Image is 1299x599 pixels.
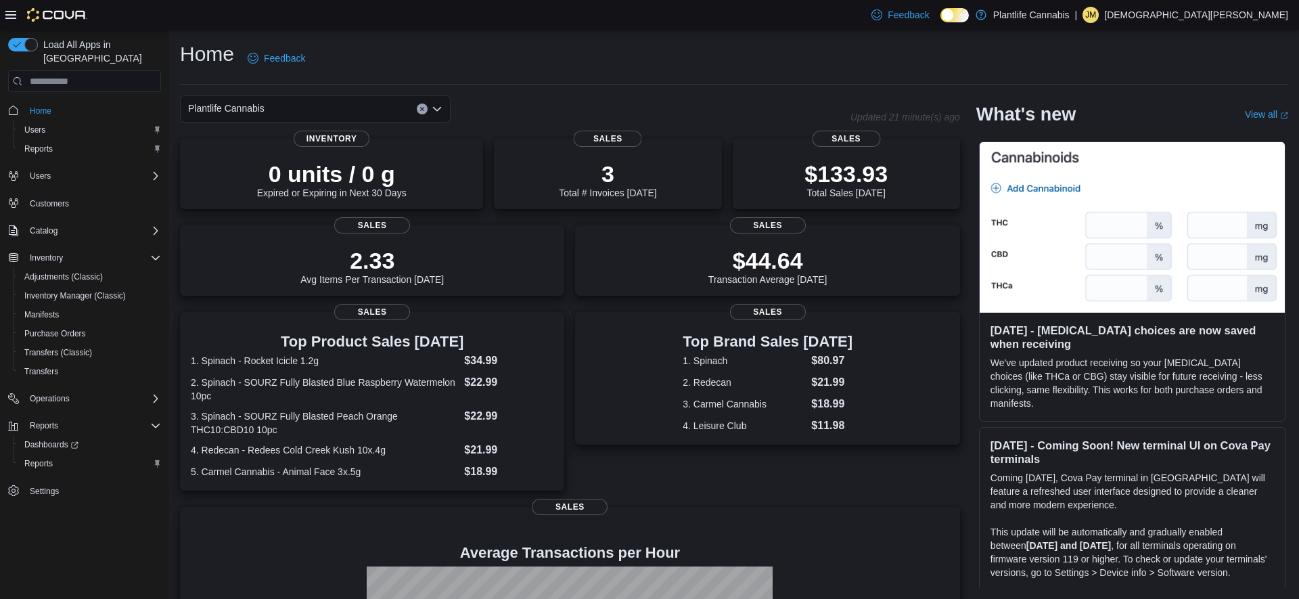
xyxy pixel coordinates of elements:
[24,418,64,434] button: Reports
[940,8,969,22] input: Dark Mode
[14,120,166,139] button: Users
[683,376,806,389] dt: 2. Redecan
[191,443,459,457] dt: 4. Redecan - Redees Cold Creek Kush 10x.4g
[532,499,608,515] span: Sales
[976,104,1076,125] h2: What's new
[464,408,553,424] dd: $22.99
[8,95,161,536] nav: Complex example
[730,217,806,234] span: Sales
[191,334,553,350] h3: Top Product Sales [DATE]
[24,223,161,239] span: Catalog
[3,100,166,120] button: Home
[38,38,161,65] span: Load All Apps in [GEOGRAPHIC_DATA]
[24,271,103,282] span: Adjustments (Classic)
[14,343,166,362] button: Transfers (Classic)
[24,347,92,358] span: Transfers (Classic)
[24,309,59,320] span: Manifests
[264,51,305,65] span: Feedback
[24,439,78,450] span: Dashboards
[14,139,166,158] button: Reports
[24,168,56,184] button: Users
[990,471,1274,512] p: Coming [DATE], Cova Pay terminal in [GEOGRAPHIC_DATA] will feature a refreshed user interface des...
[30,486,59,497] span: Settings
[24,143,53,154] span: Reports
[683,419,806,432] dt: 4. Leisure Club
[3,248,166,267] button: Inventory
[683,334,852,350] h3: Top Brand Sales [DATE]
[990,324,1274,351] h3: [DATE] - [MEDICAL_DATA] choices are now saved when receiving
[19,326,161,342] span: Purchase Orders
[24,223,63,239] button: Catalog
[19,326,91,342] a: Purchase Orders
[417,104,428,114] button: Clear input
[708,247,827,274] p: $44.64
[14,305,166,324] button: Manifests
[3,416,166,435] button: Reports
[1280,112,1288,120] svg: External link
[464,374,553,391] dd: $22.99
[990,356,1274,410] p: We've updated product receiving so your [MEDICAL_DATA] choices (like THCa or CBG) stay visible fo...
[24,102,161,118] span: Home
[683,354,806,368] dt: 1. Spinach
[188,100,265,116] span: Plantlife Cannabis
[191,376,459,403] dt: 2. Spinach - SOURZ Fully Blasted Blue Raspberry Watermelon 10pc
[24,483,161,500] span: Settings
[30,225,58,236] span: Catalog
[19,437,161,453] span: Dashboards
[30,106,51,116] span: Home
[257,160,407,187] p: 0 units / 0 g
[30,171,51,181] span: Users
[24,250,68,266] button: Inventory
[3,481,166,501] button: Settings
[811,353,852,369] dd: $80.97
[27,8,87,22] img: Cova
[24,290,126,301] span: Inventory Manager (Classic)
[14,362,166,381] button: Transfers
[180,41,234,68] h1: Home
[574,131,642,147] span: Sales
[191,465,459,479] dt: 5. Carmel Cannabis - Animal Face 3x.5g
[3,167,166,185] button: Users
[14,435,166,454] a: Dashboards
[993,7,1070,23] p: Plantlife Cannabis
[24,483,64,500] a: Settings
[19,307,161,323] span: Manifests
[19,269,161,285] span: Adjustments (Classic)
[19,363,161,380] span: Transfers
[24,391,161,407] span: Operations
[24,195,161,212] span: Customers
[888,8,929,22] span: Feedback
[24,391,75,407] button: Operations
[1245,109,1288,120] a: View allExternal link
[242,45,311,72] a: Feedback
[1104,7,1288,23] p: [DEMOGRAPHIC_DATA][PERSON_NAME]
[804,160,888,187] p: $133.93
[24,196,74,212] a: Customers
[464,353,553,369] dd: $34.99
[1085,7,1096,23] span: JM
[300,247,444,285] div: Avg Items Per Transaction [DATE]
[334,304,410,320] span: Sales
[464,442,553,458] dd: $21.99
[866,1,934,28] a: Feedback
[19,456,161,472] span: Reports
[30,198,69,209] span: Customers
[30,252,63,263] span: Inventory
[19,141,161,157] span: Reports
[19,122,161,138] span: Users
[24,328,86,339] span: Purchase Orders
[730,304,806,320] span: Sales
[257,160,407,198] div: Expired or Expiring in Next 30 Days
[559,160,656,187] p: 3
[14,324,166,343] button: Purchase Orders
[811,418,852,434] dd: $11.98
[19,141,58,157] a: Reports
[334,217,410,234] span: Sales
[19,456,58,472] a: Reports
[24,458,53,469] span: Reports
[294,131,369,147] span: Inventory
[811,374,852,391] dd: $21.99
[1075,7,1078,23] p: |
[191,545,949,561] h4: Average Transactions per Hour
